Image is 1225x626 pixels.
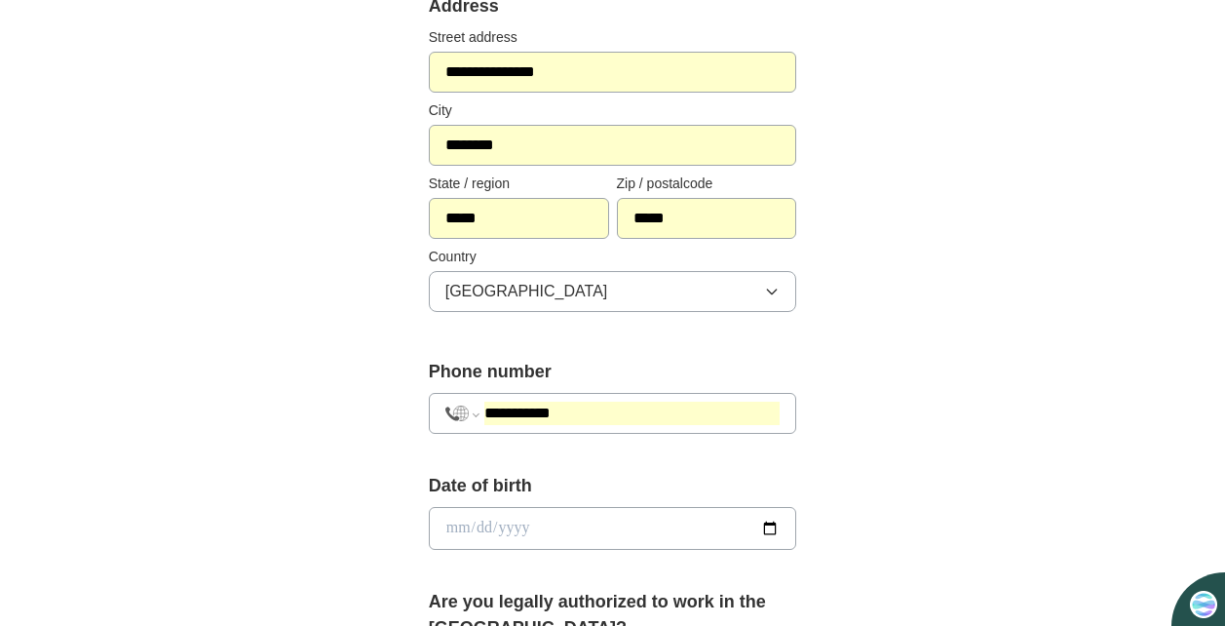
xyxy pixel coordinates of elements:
[429,271,797,312] button: [GEOGRAPHIC_DATA]
[429,27,797,48] label: Street address
[429,247,797,267] label: Country
[429,100,797,121] label: City
[445,280,608,303] span: [GEOGRAPHIC_DATA]
[429,473,797,499] label: Date of birth
[429,359,797,385] label: Phone number
[617,174,797,194] label: Zip / postalcode
[429,174,609,194] label: State / region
